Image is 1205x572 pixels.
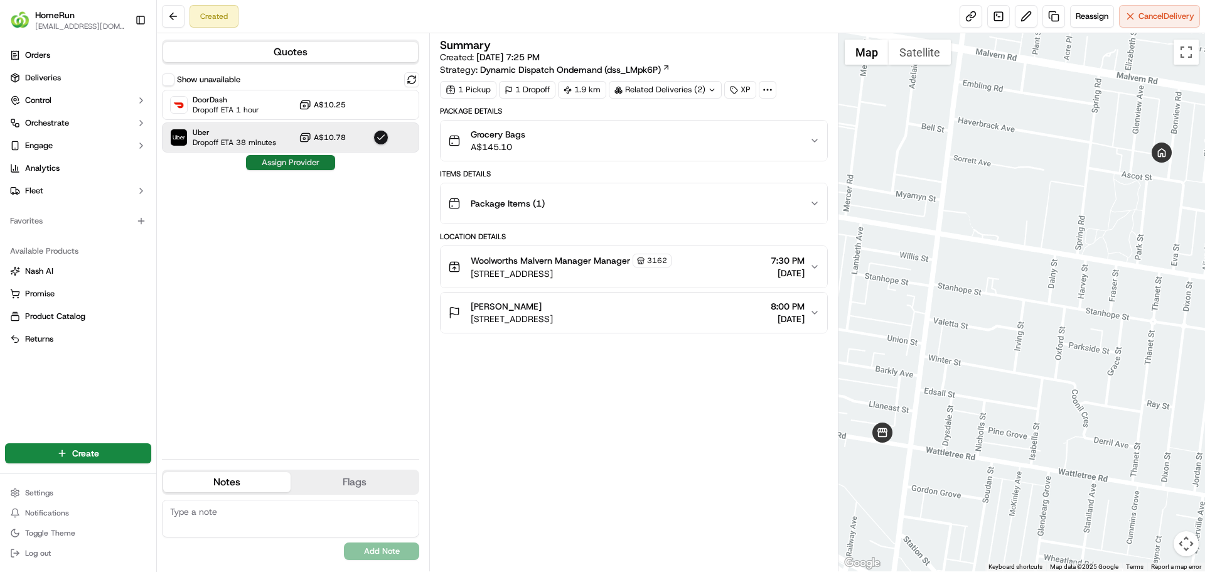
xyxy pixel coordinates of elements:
[1076,11,1108,22] span: Reassign
[88,212,152,222] a: Powered byPylon
[609,81,722,99] div: Related Deliveries (2)
[25,288,55,299] span: Promise
[171,129,187,146] img: Uber
[25,266,53,277] span: Nash AI
[5,261,151,281] button: Nash AI
[25,72,61,84] span: Deliveries
[441,121,827,161] button: Grocery BagsA$145.10
[25,50,50,61] span: Orders
[1050,563,1118,570] span: Map data ©2025 Google
[119,182,201,195] span: API Documentation
[25,163,60,174] span: Analytics
[35,21,125,31] button: [EMAIL_ADDRESS][DOMAIN_NAME]
[845,40,889,65] button: Show street map
[440,63,670,76] div: Strategy:
[193,127,276,138] span: Uber
[314,100,346,110] span: A$10.25
[889,40,951,65] button: Show satellite imagery
[33,81,226,94] input: Got a question? Start typing here...
[5,158,151,178] a: Analytics
[5,136,151,156] button: Engage
[1151,563,1201,570] a: Report a map error
[25,548,51,558] span: Log out
[25,185,43,197] span: Fleet
[441,183,827,224] button: Package Items (1)
[193,95,259,105] span: DoorDash
[471,267,672,280] span: [STREET_ADDRESS]
[72,447,99,460] span: Create
[25,488,53,498] span: Settings
[5,5,130,35] button: HomeRunHomeRun[EMAIL_ADDRESS][DOMAIN_NAME]
[440,51,540,63] span: Created:
[13,120,35,143] img: 1736555255976-a54dd68f-1ca7-489b-9aae-adbdc363a1c4
[43,120,206,132] div: Start new chat
[5,90,151,111] button: Control
[5,306,151,326] button: Product Catalog
[10,288,146,299] a: Promise
[25,333,53,345] span: Returns
[476,51,540,63] span: [DATE] 7:25 PM
[5,284,151,304] button: Promise
[471,141,525,153] span: A$145.10
[43,132,159,143] div: We're available if you need us!
[1138,11,1194,22] span: Cancel Delivery
[471,300,542,313] span: [PERSON_NAME]
[771,313,805,325] span: [DATE]
[647,256,667,266] span: 3162
[5,241,151,261] div: Available Products
[5,113,151,133] button: Orchestrate
[13,183,23,193] div: 📗
[25,95,51,106] span: Control
[101,177,206,200] a: 💻API Documentation
[5,504,151,522] button: Notifications
[1174,531,1199,556] button: Map camera controls
[299,131,346,144] button: A$10.78
[125,213,152,222] span: Pylon
[471,313,553,325] span: [STREET_ADDRESS]
[8,177,101,200] a: 📗Knowledge Base
[193,138,276,148] span: Dropoff ETA 38 minutes
[499,81,555,99] div: 1 Dropoff
[5,524,151,542] button: Toggle Theme
[35,9,75,21] button: HomeRun
[471,128,525,141] span: Grocery Bags
[5,329,151,349] button: Returns
[480,63,670,76] a: Dynamic Dispatch Ondemand (dss_LMpk6P)
[5,484,151,502] button: Settings
[13,50,228,70] p: Welcome 👋
[177,74,240,85] label: Show unavailable
[480,63,661,76] span: Dynamic Dispatch Ondemand (dss_LMpk6P)
[441,293,827,333] button: [PERSON_NAME][STREET_ADDRESS]8:00 PM[DATE]
[106,183,116,193] div: 💻
[842,555,883,571] img: Google
[724,81,756,99] div: XP
[5,45,151,65] a: Orders
[558,81,606,99] div: 1.9 km
[10,311,146,322] a: Product Catalog
[5,544,151,562] button: Log out
[163,42,418,62] button: Quotes
[13,13,38,38] img: Nash
[10,266,146,277] a: Nash AI
[5,181,151,201] button: Fleet
[171,97,187,113] img: DoorDash
[1126,563,1143,570] a: Terms (opens in new tab)
[471,197,545,210] span: Package Items ( 1 )
[25,528,75,538] span: Toggle Theme
[771,254,805,267] span: 7:30 PM
[771,300,805,313] span: 8:00 PM
[213,124,228,139] button: Start new chat
[193,105,259,115] span: Dropoff ETA 1 hour
[1119,5,1200,28] button: CancelDelivery
[5,68,151,88] a: Deliveries
[988,563,1042,571] button: Keyboard shortcuts
[842,555,883,571] a: Open this area in Google Maps (opens a new window)
[25,508,69,518] span: Notifications
[25,182,96,195] span: Knowledge Base
[1174,40,1199,65] button: Toggle fullscreen view
[440,40,491,51] h3: Summary
[1070,5,1114,28] button: Reassign
[246,155,335,170] button: Assign Provider
[163,472,291,492] button: Notes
